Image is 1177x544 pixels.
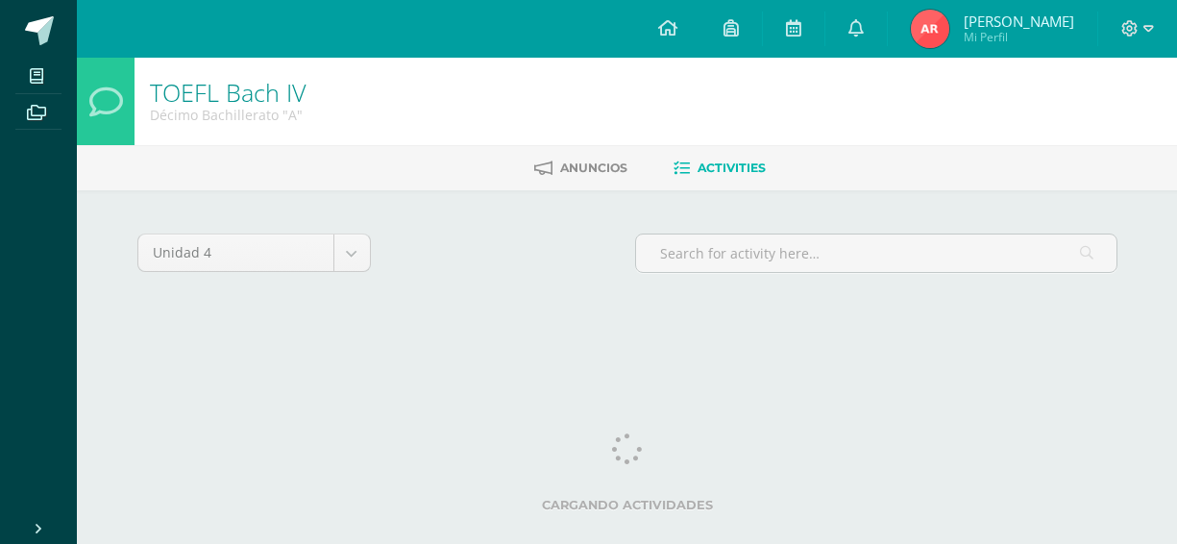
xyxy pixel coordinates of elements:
label: Cargando actividades [137,498,1117,512]
a: TOEFL Bach IV [150,76,307,109]
span: Anuncios [560,161,627,175]
a: Activities [674,153,766,184]
a: Anuncios [534,153,627,184]
input: Search for activity here… [636,235,1116,272]
span: Mi Perfil [964,29,1074,45]
div: Décimo Bachillerato 'A' [150,106,307,124]
h1: TOEFL Bach IV [150,79,307,106]
span: Activities [698,161,766,175]
span: Unidad 4 [153,235,319,271]
img: c9bcb59223d60cba950dd4d66ce03bcc.png [911,10,949,48]
span: [PERSON_NAME] [964,12,1074,31]
a: Unidad 4 [138,235,370,271]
